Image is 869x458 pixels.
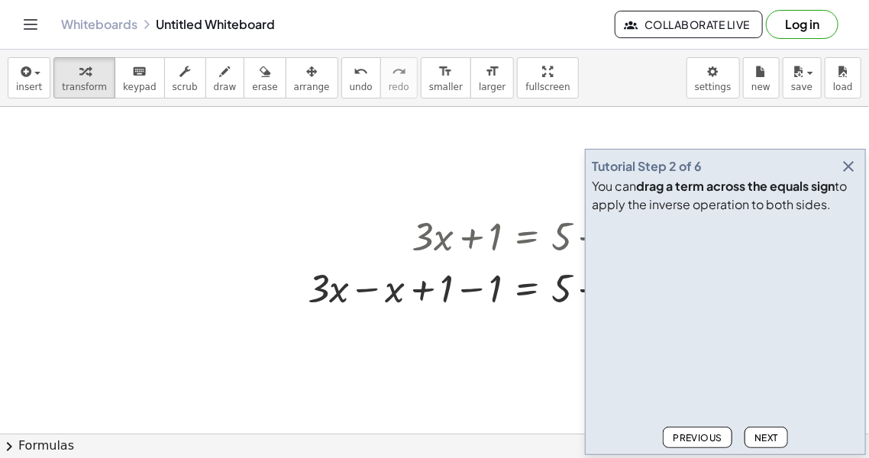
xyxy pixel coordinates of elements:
[592,177,859,214] div: You can to apply the inverse operation to both sides.
[18,12,43,37] button: Toggle navigation
[341,57,381,98] button: undoundo
[61,17,137,32] a: Whiteboards
[294,82,330,92] span: arrange
[62,82,107,92] span: transform
[686,57,740,98] button: settings
[16,82,42,92] span: insert
[115,57,165,98] button: keyboardkeypad
[470,57,514,98] button: format_sizelarger
[53,57,115,98] button: transform
[517,57,578,98] button: fullscreen
[628,18,750,31] span: Collaborate Live
[636,178,835,194] b: drag a term across the equals sign
[350,82,373,92] span: undo
[825,57,861,98] button: load
[663,427,732,448] button: Previous
[745,427,788,448] button: Next
[421,57,471,98] button: format_sizesmaller
[392,63,406,81] i: redo
[8,57,50,98] button: insert
[252,82,277,92] span: erase
[833,82,853,92] span: load
[743,57,780,98] button: new
[766,10,838,39] button: Log in
[164,57,206,98] button: scrub
[438,63,453,81] i: format_size
[286,57,338,98] button: arrange
[615,11,763,38] button: Collaborate Live
[783,57,822,98] button: save
[673,432,722,443] span: Previous
[525,82,570,92] span: fullscreen
[173,82,198,92] span: scrub
[354,63,368,81] i: undo
[791,82,812,92] span: save
[244,57,286,98] button: erase
[754,432,778,443] span: Next
[132,63,147,81] i: keyboard
[214,82,237,92] span: draw
[389,82,409,92] span: redo
[380,57,418,98] button: redoredo
[479,82,506,92] span: larger
[485,63,499,81] i: format_size
[123,82,157,92] span: keypad
[751,82,770,92] span: new
[429,82,463,92] span: smaller
[695,82,732,92] span: settings
[205,57,245,98] button: draw
[592,157,702,176] div: Tutorial Step 2 of 6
